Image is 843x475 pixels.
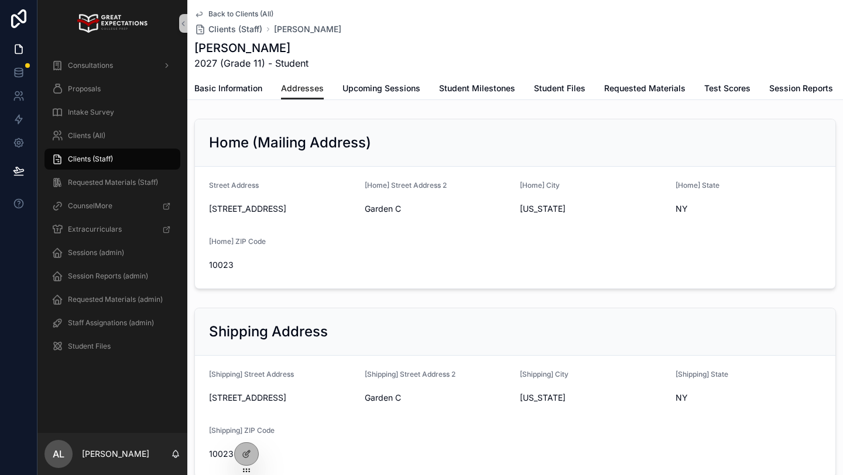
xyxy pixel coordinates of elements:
span: [Shipping] ZIP Code [209,426,275,435]
p: [PERSON_NAME] [82,448,149,460]
span: Addresses [281,82,324,94]
span: [US_STATE] [520,392,666,404]
a: Requested Materials (admin) [44,289,180,310]
span: Extracurriculars [68,225,122,234]
span: Upcoming Sessions [342,82,420,94]
a: Basic Information [194,78,262,101]
span: Clients (Staff) [68,154,113,164]
span: Basic Information [194,82,262,94]
span: [Home] City [520,181,560,190]
span: 10023 [209,259,355,271]
h2: Shipping Address [209,322,328,341]
span: 2027 (Grade 11) - Student [194,56,309,70]
span: Clients (All) [68,131,105,140]
span: Consultations [68,61,113,70]
span: Student Files [534,82,585,94]
span: Back to Clients (All) [208,9,273,19]
span: Requested Materials (admin) [68,295,163,304]
span: Test Scores [704,82,751,94]
a: Session Reports (admin) [44,266,180,287]
span: NY [676,203,822,215]
a: Consultations [44,55,180,76]
h1: [PERSON_NAME] [194,40,309,56]
span: [US_STATE] [520,203,666,215]
a: Extracurriculars [44,219,180,240]
span: Student Milestones [439,82,515,94]
span: [Shipping] State [676,370,728,378]
a: Sessions (admin) [44,242,180,263]
a: Session Reports [769,78,833,101]
a: Requested Materials [604,78,686,101]
a: Proposals [44,78,180,99]
span: Intake Survey [68,108,114,117]
span: NY [676,392,822,404]
a: Student Files [534,78,585,101]
a: Requested Materials (Staff) [44,172,180,193]
span: Student Files [68,342,111,351]
span: [Shipping] Street Address 2 [365,370,455,378]
span: Garden C [365,203,511,215]
span: [STREET_ADDRESS] [209,392,355,404]
span: Street Address [209,181,259,190]
a: CounselMore [44,195,180,216]
a: Addresses [281,78,324,100]
span: Requested Materials (Staff) [68,178,158,187]
a: Staff Assignations (admin) [44,312,180,333]
span: Sessions (admin) [68,248,124,257]
span: [STREET_ADDRESS] [209,203,355,215]
img: App logo [77,14,147,33]
a: [PERSON_NAME] [274,23,341,35]
a: Back to Clients (All) [194,9,273,19]
span: Garden C [365,392,511,404]
span: AL [53,447,64,461]
a: Clients (All) [44,125,180,146]
a: Intake Survey [44,102,180,123]
a: Test Scores [704,78,751,101]
span: [Home] State [676,181,719,190]
a: Student Milestones [439,78,515,101]
span: Proposals [68,84,101,94]
span: 10023 [209,448,355,460]
span: Clients (Staff) [208,23,262,35]
span: Staff Assignations (admin) [68,318,154,328]
span: [Home] ZIP Code [209,237,266,246]
span: Session Reports (admin) [68,271,148,281]
span: CounselMore [68,201,112,211]
span: Session Reports [769,82,833,94]
span: [Shipping] Street Address [209,370,294,378]
span: Requested Materials [604,82,686,94]
a: Clients (Staff) [194,23,262,35]
a: Clients (Staff) [44,149,180,170]
span: [Home] Street Address 2 [365,181,447,190]
a: Upcoming Sessions [342,78,420,101]
a: Student Files [44,336,180,357]
span: [Shipping] City [520,370,568,378]
h2: Home (Mailing Address) [209,133,371,152]
div: scrollable content [37,47,187,372]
